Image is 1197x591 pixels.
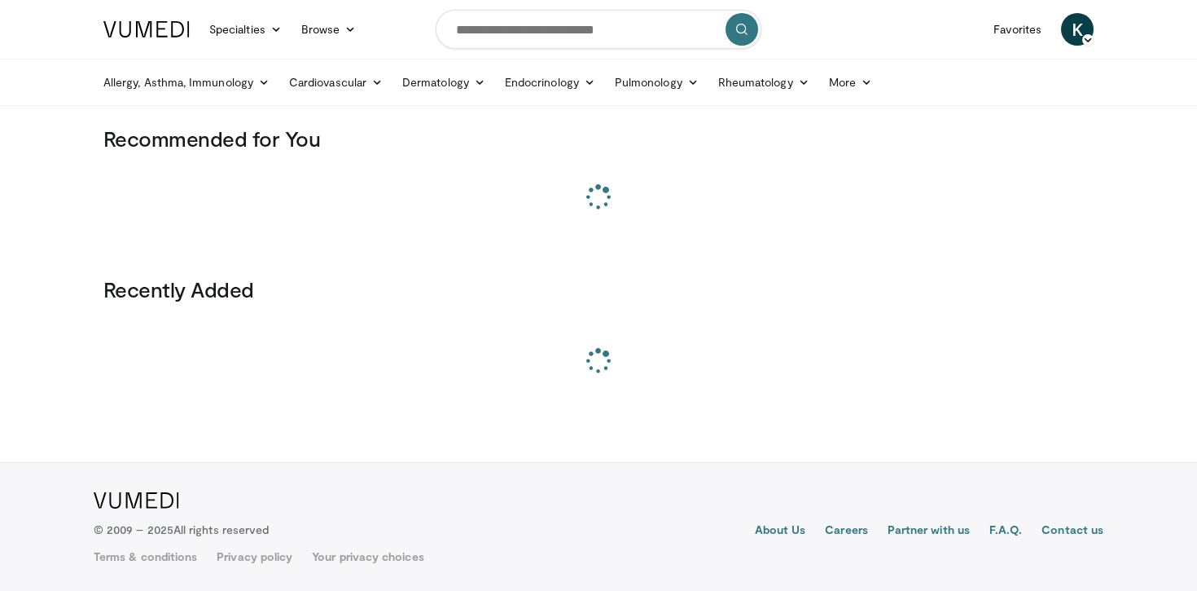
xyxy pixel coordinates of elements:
[989,522,1022,541] a: F.A.Q.
[94,66,279,99] a: Allergy, Asthma, Immunology
[103,276,1094,302] h3: Recently Added
[605,66,708,99] a: Pulmonology
[94,522,269,538] p: © 2009 – 2025
[199,13,292,46] a: Specialties
[173,523,269,536] span: All rights reserved
[819,66,882,99] a: More
[279,66,392,99] a: Cardiovascular
[103,126,1094,152] h3: Recommended for You
[103,21,190,37] img: VuMedi Logo
[436,10,761,49] input: Search topics, interventions
[392,66,495,99] a: Dermatology
[312,549,423,565] a: Your privacy choices
[708,66,819,99] a: Rheumatology
[94,492,179,509] img: VuMedi Logo
[217,549,292,565] a: Privacy policy
[1061,13,1094,46] a: K
[984,13,1051,46] a: Favorites
[292,13,366,46] a: Browse
[755,522,806,541] a: About Us
[888,522,970,541] a: Partner with us
[1041,522,1103,541] a: Contact us
[94,549,197,565] a: Terms & conditions
[495,66,605,99] a: Endocrinology
[825,522,868,541] a: Careers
